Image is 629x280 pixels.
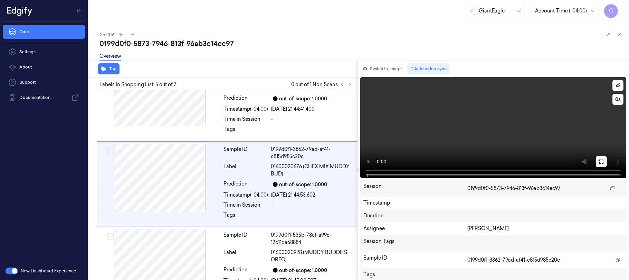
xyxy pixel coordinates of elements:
[271,163,353,178] span: 01600020676 (CHEX MIX MUDDY BUD)
[224,211,268,223] div: Tags
[74,5,85,16] button: Toggle Navigation
[98,63,120,74] button: Tag
[224,266,268,274] div: Prediction
[224,232,268,246] div: Sample ID
[271,106,353,113] div: [DATE] 21:44:41.400
[612,80,623,91] button: x2
[271,249,353,263] span: 01600020928 (MUDDY BUDDIES OREO)
[224,249,268,263] div: Label
[467,256,560,264] span: 0199d0f1-3862-79ad-af41-c815d985c20c
[604,4,618,18] button: C
[224,163,268,178] div: Label
[271,201,353,209] div: -
[3,75,85,89] a: Support
[3,91,85,105] a: Documentation
[360,63,404,74] button: Switch to image
[363,199,623,207] div: Timestamp
[271,146,353,160] div: 0199d0f1-3862-79ad-af41-c815d985c20c
[279,267,327,274] div: out-of-scope: 1.0000
[363,212,623,219] div: Duration
[224,106,268,113] div: Timestamp (-04:00)
[467,185,561,192] span: 0199d0f0-5873-7946-813f-96ab3c14ec97
[224,201,268,209] div: Time in Session
[407,63,449,74] button: Auto video sync
[224,126,268,137] div: Tags
[363,238,467,249] div: Session Tags
[99,53,121,61] a: Overview
[271,232,353,246] div: 0199d0f1-535b-78cf-a99c-12c11da68884
[467,225,623,232] div: [PERSON_NAME]
[224,180,268,189] div: Prediction
[612,94,623,105] button: 0s
[224,94,268,103] div: Prediction
[224,146,268,160] div: Sample ID
[99,39,623,48] div: 0199d0f0-5873-7946-813f-96ab3c14ec97
[363,225,467,232] div: Assignee
[363,254,467,265] div: Sample ID
[99,81,177,88] span: Labels In Shopping List: 5 out of 7
[3,25,85,39] a: Data
[271,116,353,123] div: -
[107,147,114,154] button: Select row
[3,60,85,74] button: About
[279,181,327,188] div: out-of-scope: 1.0000
[107,233,114,240] button: Select row
[279,95,327,102] div: out-of-scope: 1.0000
[291,80,354,89] span: 0 out of 1 Non Scans
[224,191,268,199] div: Timestamp (-04:00)
[3,45,85,59] a: Settings
[99,32,114,38] span: 2 of 316
[224,116,268,123] div: Time in Session
[363,183,467,194] div: Session
[271,191,353,199] div: [DATE] 21:44:53.602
